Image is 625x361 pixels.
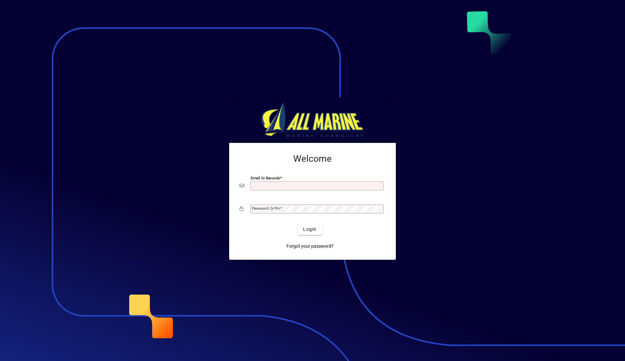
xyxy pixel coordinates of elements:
[298,223,322,235] button: Login
[286,243,334,250] span: Forgot your password?
[251,176,280,180] mat-label: Email or Barcode
[252,206,280,211] mat-label: Password or Pin
[303,226,316,233] span: Login
[240,153,385,164] h2: Welcome
[284,240,336,252] a: Forgot your password?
